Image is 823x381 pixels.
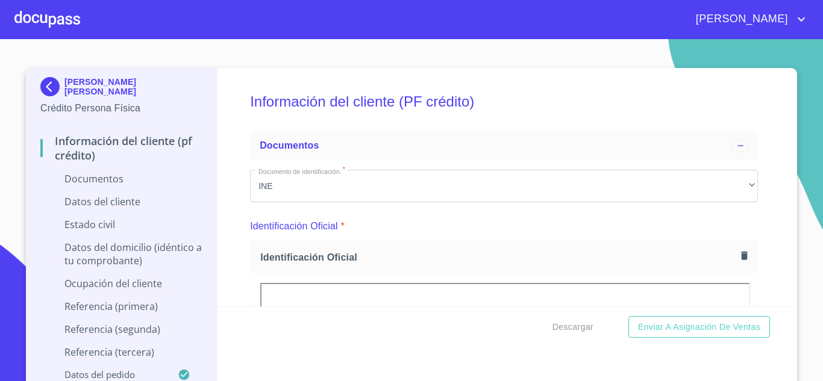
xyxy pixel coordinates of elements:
button: account of current user [687,10,809,29]
p: Identificación Oficial [250,219,338,234]
div: INE [250,170,758,202]
span: Descargar [552,320,593,335]
p: Datos del pedido [40,368,178,380]
img: Docupass spot blue [40,77,64,96]
div: [PERSON_NAME] [PERSON_NAME] [40,77,202,101]
p: Referencia (primera) [40,300,202,313]
span: Enviar a Asignación de Ventas [638,320,760,335]
span: [PERSON_NAME] [687,10,794,29]
p: Información del cliente (PF crédito) [40,134,202,163]
p: Documentos [40,172,202,185]
span: Identificación Oficial [260,251,736,264]
p: Referencia (segunda) [40,323,202,336]
p: Crédito Persona Física [40,101,202,116]
p: Referencia (tercera) [40,345,202,359]
div: Documentos [250,131,758,160]
p: Datos del domicilio (idéntico a tu comprobante) [40,241,202,267]
button: Descargar [548,316,598,338]
p: [PERSON_NAME] [PERSON_NAME] [64,77,202,96]
button: Enviar a Asignación de Ventas [628,316,770,338]
p: Ocupación del Cliente [40,277,202,290]
span: Documentos [260,140,319,150]
p: Estado Civil [40,218,202,231]
p: Datos del cliente [40,195,202,208]
h5: Información del cliente (PF crédito) [250,77,758,126]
